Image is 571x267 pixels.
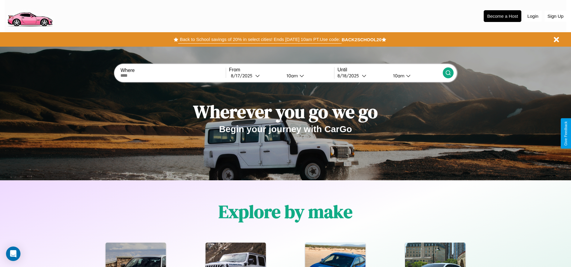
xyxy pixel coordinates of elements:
[231,73,255,79] div: 8 / 17 / 2025
[337,73,362,79] div: 8 / 18 / 2025
[342,37,382,42] b: BACK2SCHOOL20
[388,73,443,79] button: 10am
[229,73,282,79] button: 8/17/2025
[337,67,442,73] label: Until
[282,73,334,79] button: 10am
[564,121,568,146] div: Give Feedback
[219,199,352,224] h1: Explore by make
[484,10,521,22] button: Become a Host
[120,68,225,73] label: Where
[6,247,20,261] div: Open Intercom Messenger
[178,35,341,44] button: Back to School savings of 20% in select cities! Ends [DATE] 10am PT.Use code:
[545,11,566,22] button: Sign Up
[284,73,299,79] div: 10am
[390,73,406,79] div: 10am
[229,67,334,73] label: From
[5,3,55,28] img: logo
[524,11,542,22] button: Login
